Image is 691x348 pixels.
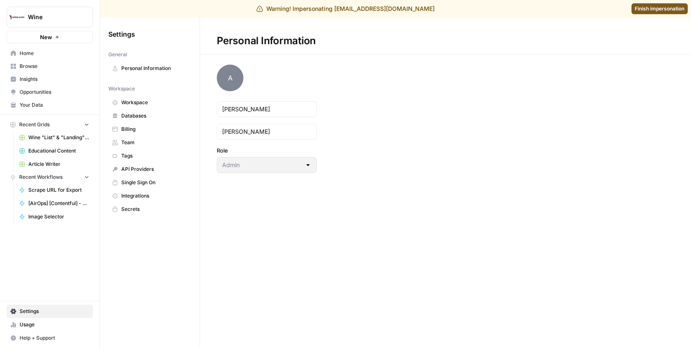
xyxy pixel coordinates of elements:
[28,147,89,155] span: Educational Content
[108,85,135,93] span: Workspace
[7,331,93,345] button: Help + Support
[20,334,89,342] span: Help + Support
[28,213,89,220] span: Image Selector
[28,13,78,21] span: Wine
[7,118,93,131] button: Recent Grids
[217,146,317,155] label: Role
[108,149,191,163] a: Tags
[20,101,89,109] span: Your Data
[108,51,127,58] span: General
[7,98,93,112] a: Your Data
[108,96,191,109] a: Workspace
[108,189,191,203] a: Integrations
[635,5,684,13] span: Finish impersonation
[28,160,89,168] span: Article Writer
[7,73,93,86] a: Insights
[7,85,93,99] a: Opportunities
[15,183,93,197] a: Scrape URL for Export
[20,50,89,57] span: Home
[121,179,188,186] span: Single Sign On
[10,10,25,25] img: Wine Logo
[121,152,188,160] span: Tags
[7,31,93,43] button: New
[15,197,93,210] a: [AirOps] [Contentful] - Create Article Pages With Images
[7,47,93,60] a: Home
[108,62,191,75] a: Personal Information
[15,131,93,144] a: Wine "List" & "Landing" Pages
[7,318,93,331] a: Usage
[217,65,243,91] span: A
[28,186,89,194] span: Scrape URL for Export
[15,158,93,171] a: Article Writer
[40,33,52,41] span: New
[121,192,188,200] span: Integrations
[20,321,89,328] span: Usage
[121,99,188,106] span: Workspace
[7,171,93,183] button: Recent Workflows
[19,121,50,128] span: Recent Grids
[7,305,93,318] a: Settings
[108,203,191,216] a: Secrets
[108,163,191,176] a: API Providers
[15,144,93,158] a: Educational Content
[121,112,188,120] span: Databases
[108,123,191,136] a: Billing
[19,173,63,181] span: Recent Workflows
[108,176,191,189] a: Single Sign On
[108,109,191,123] a: Databases
[631,3,688,14] a: Finish impersonation
[20,63,89,70] span: Browse
[108,136,191,149] a: Team
[20,75,89,83] span: Insights
[256,5,435,13] div: Warning! Impersonating [EMAIL_ADDRESS][DOMAIN_NAME]
[121,65,188,72] span: Personal Information
[200,34,333,48] div: Personal Information
[7,7,93,28] button: Workspace: Wine
[28,134,89,141] span: Wine "List" & "Landing" Pages
[28,200,89,207] span: [AirOps] [Contentful] - Create Article Pages With Images
[108,29,135,39] span: Settings
[121,125,188,133] span: Billing
[20,308,89,315] span: Settings
[15,210,93,223] a: Image Selector
[7,60,93,73] a: Browse
[121,139,188,146] span: Team
[121,165,188,173] span: API Providers
[121,205,188,213] span: Secrets
[20,88,89,96] span: Opportunities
